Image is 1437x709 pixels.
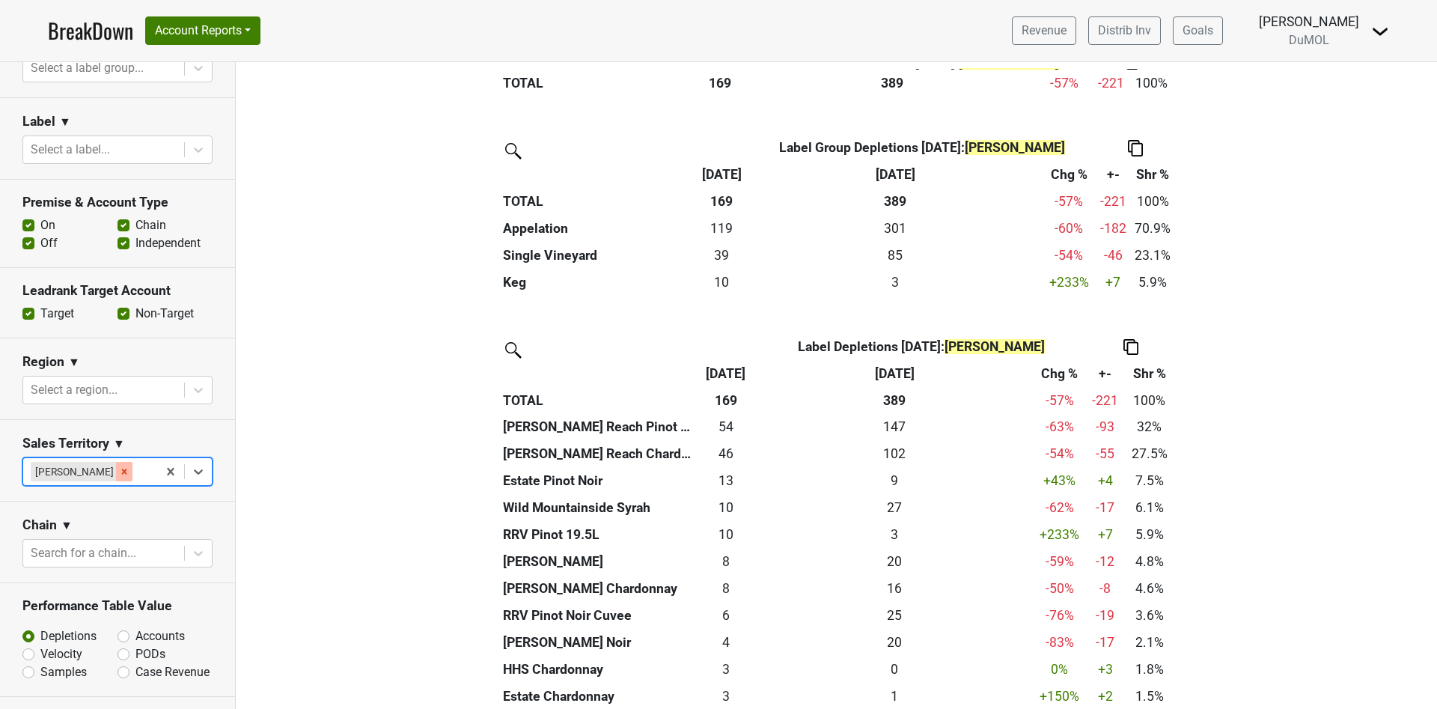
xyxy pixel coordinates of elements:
td: 10.331 [695,495,757,522]
th: Distributor Depletions [DATE] : [748,62,1094,89]
td: 3 [695,657,757,684]
div: 3 [752,273,1038,292]
a: BreakDown [48,15,133,46]
th: 3.000 [757,522,1033,549]
td: 0 % [1033,657,1087,684]
div: -182 [1099,219,1127,238]
h3: Chain [22,517,57,533]
td: +233 % [1033,522,1087,549]
div: 16 [760,579,1029,598]
td: 46.324 [695,441,757,468]
th: 84.853 [748,242,1042,269]
div: 8 [698,579,752,598]
th: TOTAL [500,188,695,215]
h3: Label [22,114,55,130]
th: Chg %: activate to sort column ascending [1033,360,1087,387]
th: Shr %: activate to sort column ascending [1130,161,1175,188]
span: ▼ [113,435,125,453]
th: TOTAL [500,70,693,97]
label: Velocity [40,645,82,663]
div: 25 [760,606,1029,625]
td: 70.9% [1130,215,1175,242]
button: Account Reports [145,16,260,45]
span: -221 [1100,194,1126,209]
div: 3 [698,687,752,706]
td: -57 % [1033,387,1087,414]
div: 20 [760,633,1029,652]
td: 53.839 [695,414,757,441]
h3: Premise & Account Type [22,195,213,210]
th: [PERSON_NAME] Reach Pinot Noir [500,414,695,441]
span: DuMOL [1289,33,1329,47]
div: -19 [1090,606,1120,625]
td: 10 [695,522,757,549]
div: 119 [698,219,745,238]
th: 25.000 [757,603,1033,630]
td: 2.1% [1124,630,1174,657]
th: Appelation [500,215,695,242]
td: 7.5% [1124,468,1174,495]
div: 3 [698,660,752,679]
th: 389 [748,70,1036,97]
th: 3.000 [748,269,1042,296]
div: [PERSON_NAME] [31,462,116,481]
div: -17 [1090,498,1120,517]
th: 301.359 [748,215,1042,242]
th: TOTAL [500,387,695,414]
span: -57% [1050,76,1078,91]
h3: Performance Table Value [22,598,213,614]
label: PODs [135,645,165,663]
img: Copy to clipboard [1123,339,1138,355]
div: 8 [698,552,752,571]
th: 15.670 [757,576,1033,603]
span: ▼ [68,353,80,371]
td: 8.17 [695,549,757,576]
a: Distrib Inv [1088,16,1161,45]
td: 100% [1130,188,1175,215]
th: 169 [695,188,748,215]
td: 12.67 [695,468,757,495]
th: 169 [695,387,757,414]
label: Samples [40,663,87,681]
label: Accounts [135,627,185,645]
span: [PERSON_NAME] [945,339,1045,354]
div: 10 [698,525,752,544]
th: RRV Pinot 19.5L [500,522,695,549]
th: 20.010 [757,630,1033,657]
th: &nbsp;: activate to sort column ascending [500,161,695,188]
td: 3.5 [695,630,757,657]
th: [PERSON_NAME] Reach Chardonnay [500,441,695,468]
div: 13 [698,471,752,490]
div: 20 [760,552,1029,571]
h3: Leadrank Target Account [22,283,213,299]
a: Goals [1173,16,1223,45]
th: 101.684 [757,441,1033,468]
th: [PERSON_NAME] Chardonnay [500,576,695,603]
div: -17 [1090,633,1120,652]
th: Label Group Depletions [DATE] : [748,134,1096,161]
th: 0 [757,657,1033,684]
th: Sep '25: activate to sort column ascending [695,360,757,387]
th: [PERSON_NAME] Noir [500,630,695,657]
div: 27 [760,498,1029,517]
span: -221 [1098,76,1124,91]
td: 3.6% [1124,603,1174,630]
div: 46 [698,444,752,463]
td: -221 [1087,387,1125,414]
th: 169 [692,70,748,97]
td: 5.9% [1124,522,1174,549]
td: 1.8% [1124,657,1174,684]
th: Single Vineyard [500,242,695,269]
td: 100% [1128,70,1174,97]
div: 3 [760,525,1029,544]
label: Case Revenue [135,663,210,681]
th: 147.330 [757,414,1033,441]
th: 389 [748,188,1042,215]
div: 6 [698,606,752,625]
td: -54 % [1033,441,1087,468]
div: 85 [752,246,1038,265]
label: Target [40,305,74,323]
img: Dropdown Menu [1371,22,1389,40]
span: -57% [1055,194,1083,209]
label: Chain [135,216,166,234]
